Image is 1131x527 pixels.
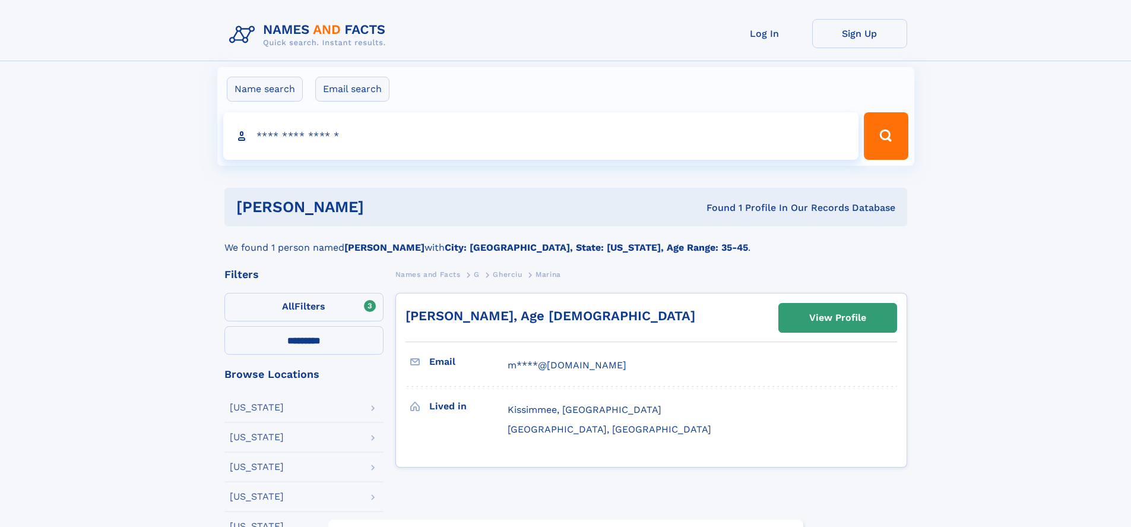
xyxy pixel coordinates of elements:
[224,293,384,321] label: Filters
[395,267,461,282] a: Names and Facts
[282,301,294,312] span: All
[224,269,384,280] div: Filters
[493,270,522,279] span: Gherciu
[315,77,389,102] label: Email search
[809,304,866,332] div: View Profile
[224,19,395,51] img: Logo Names and Facts
[779,304,896,332] a: View Profile
[474,267,480,282] a: G
[429,352,508,372] h3: Email
[227,77,303,102] label: Name search
[429,396,508,416] h3: Lived in
[224,369,384,380] div: Browse Locations
[223,112,859,160] input: search input
[224,226,907,255] div: We found 1 person named with .
[445,242,748,253] b: City: [GEOGRAPHIC_DATA], State: [US_STATE], Age Range: 35-45
[717,19,812,48] a: Log In
[230,433,284,442] div: [US_STATE]
[230,492,284,501] div: [US_STATE]
[864,112,908,160] button: Search Button
[230,462,284,472] div: [US_STATE]
[508,424,711,435] span: [GEOGRAPHIC_DATA], [GEOGRAPHIC_DATA]
[405,308,695,323] a: [PERSON_NAME], Age [DEMOGRAPHIC_DATA]
[508,404,661,415] span: Kissimmee, [GEOGRAPHIC_DATA]
[535,201,895,214] div: Found 1 Profile In Our Records Database
[344,242,424,253] b: [PERSON_NAME]
[812,19,907,48] a: Sign Up
[230,403,284,412] div: [US_STATE]
[474,270,480,279] span: G
[236,200,536,214] h1: [PERSON_NAME]
[536,270,561,279] span: Marina
[493,267,522,282] a: Gherciu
